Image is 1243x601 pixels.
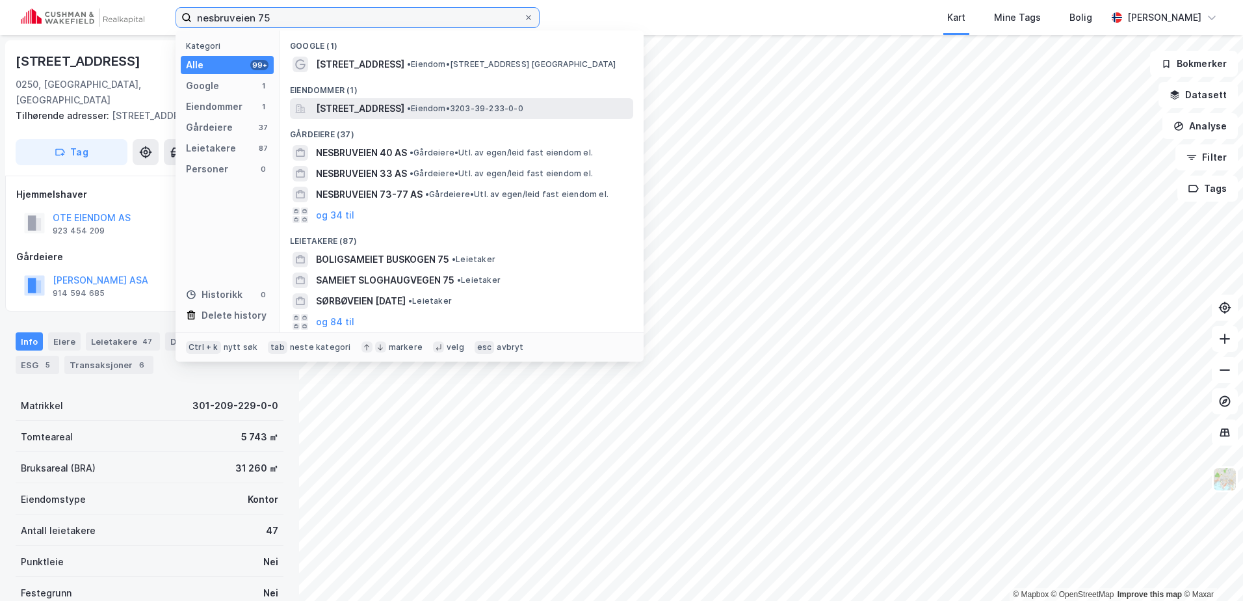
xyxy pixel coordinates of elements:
[186,140,236,156] div: Leietakere
[316,57,404,72] span: [STREET_ADDRESS]
[258,143,268,154] div: 87
[452,254,456,264] span: •
[16,51,143,72] div: [STREET_ADDRESS]
[316,314,354,330] button: og 84 til
[290,342,351,353] div: neste kategori
[186,57,203,73] div: Alle
[140,335,155,348] div: 47
[407,59,411,69] span: •
[410,168,413,178] span: •
[16,356,59,374] div: ESG
[316,145,407,161] span: NESBRUVEIEN 40 AS
[316,252,449,267] span: BOLIGSAMEIET BUSKOGEN 75
[21,554,64,570] div: Punktleie
[447,342,464,353] div: velg
[408,296,452,306] span: Leietaker
[266,523,278,539] div: 47
[16,108,273,124] div: [STREET_ADDRESS]
[410,168,593,179] span: Gårdeiere • Utl. av egen/leid fast eiendom el.
[457,275,501,286] span: Leietaker
[21,461,96,476] div: Bruksareal (BRA)
[258,164,268,174] div: 0
[280,75,644,98] div: Eiendommer (1)
[408,296,412,306] span: •
[16,332,43,351] div: Info
[248,492,278,507] div: Kontor
[250,60,268,70] div: 99+
[407,59,616,70] span: Eiendom • [STREET_ADDRESS] [GEOGRAPHIC_DATA]
[16,139,127,165] button: Tag
[263,554,278,570] div: Nei
[186,287,242,302] div: Historikk
[186,78,219,94] div: Google
[410,148,593,158] span: Gårdeiere • Utl. av egen/leid fast eiendom el.
[407,103,523,114] span: Eiendom • 3203-39-233-0-0
[186,341,221,354] div: Ctrl + k
[1178,539,1243,601] div: Kontrollprogram for chat
[258,81,268,91] div: 1
[1069,10,1092,25] div: Bolig
[1177,176,1238,202] button: Tags
[316,101,404,116] span: [STREET_ADDRESS]
[86,332,160,351] div: Leietakere
[1118,590,1182,599] a: Improve this map
[1013,590,1049,599] a: Mapbox
[475,341,495,354] div: esc
[316,207,354,223] button: og 34 til
[316,166,407,181] span: NESBRUVEIEN 33 AS
[48,332,81,351] div: Eiere
[407,103,411,113] span: •
[16,110,112,121] span: Tilhørende adresser:
[165,332,230,351] div: Datasett
[1212,467,1237,492] img: Z
[994,10,1041,25] div: Mine Tags
[258,122,268,133] div: 37
[410,148,413,157] span: •
[1158,82,1238,108] button: Datasett
[947,10,965,25] div: Kart
[16,249,283,265] div: Gårdeiere
[224,342,258,353] div: nytt søk
[21,8,144,27] img: cushman-wakefield-realkapital-logo.202ea83816669bd177139c58696a8fa1.svg
[1051,590,1114,599] a: OpenStreetMap
[1127,10,1201,25] div: [PERSON_NAME]
[1178,539,1243,601] iframe: Chat Widget
[41,358,54,371] div: 5
[21,492,86,507] div: Eiendomstype
[186,161,228,177] div: Personer
[64,356,153,374] div: Transaksjoner
[316,273,454,288] span: SAMEIET SLOGHAUGVEGEN 75
[497,342,523,353] div: avbryt
[263,585,278,601] div: Nei
[280,119,644,142] div: Gårdeiere (37)
[1150,51,1238,77] button: Bokmerker
[280,226,644,249] div: Leietakere (87)
[452,254,495,265] span: Leietaker
[268,341,287,354] div: tab
[389,342,423,353] div: markere
[192,398,278,414] div: 301-209-229-0-0
[135,358,148,371] div: 6
[21,398,63,414] div: Matrikkel
[53,288,105,299] div: 914 594 685
[16,77,179,108] div: 0250, [GEOGRAPHIC_DATA], [GEOGRAPHIC_DATA]
[21,523,96,539] div: Antall leietakere
[21,585,72,601] div: Festegrunn
[316,187,423,202] span: NESBRUVEIEN 73-77 AS
[316,293,406,309] span: SØRBØVEIEN [DATE]
[457,275,461,285] span: •
[202,308,267,323] div: Delete history
[280,31,644,54] div: Google (1)
[186,99,242,114] div: Eiendommer
[186,120,233,135] div: Gårdeiere
[425,189,429,199] span: •
[192,8,523,27] input: Søk på adresse, matrikkel, gårdeiere, leietakere eller personer
[16,187,283,202] div: Hjemmelshaver
[1175,144,1238,170] button: Filter
[21,429,73,445] div: Tomteareal
[53,226,105,236] div: 923 454 209
[258,289,268,300] div: 0
[1162,113,1238,139] button: Analyse
[258,101,268,112] div: 1
[186,41,274,51] div: Kategori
